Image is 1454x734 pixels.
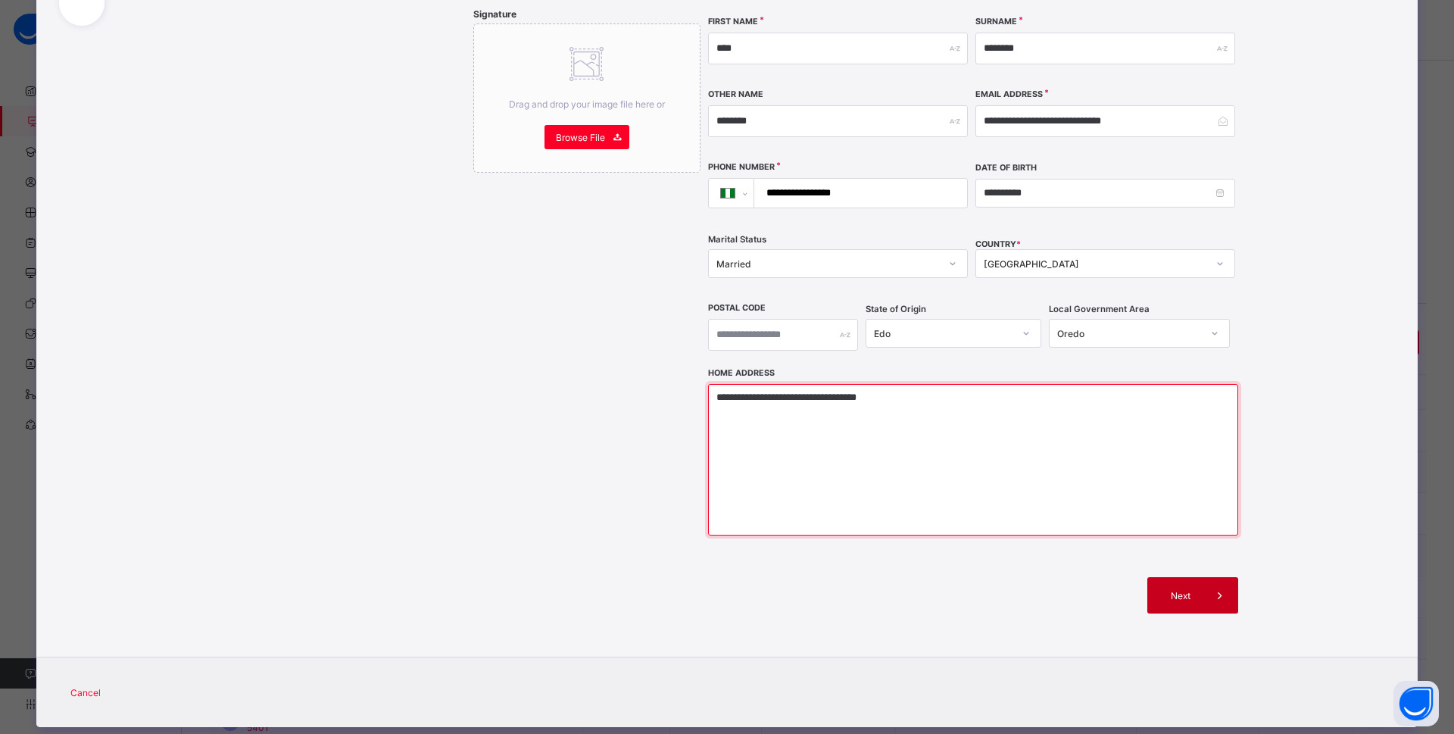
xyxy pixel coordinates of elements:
label: Surname [975,17,1017,27]
span: Cancel [70,687,101,698]
label: Email Address [975,89,1043,99]
div: Edo [874,328,1013,339]
span: COUNTRY [975,239,1021,249]
button: Open asap [1393,681,1439,726]
span: Next [1159,590,1202,601]
span: Signature [473,8,516,20]
label: Phone Number [708,162,775,172]
label: Postal Code [708,303,766,313]
span: Drag and drop your image file here or [509,98,665,110]
label: Date of Birth [975,163,1037,173]
div: [GEOGRAPHIC_DATA] [984,258,1207,270]
span: State of Origin [866,304,926,314]
span: Browse File [556,132,605,143]
div: Drag and drop your image file here orBrowse File [473,23,700,173]
label: First Name [708,17,758,27]
label: Other Name [708,89,763,99]
div: Married [716,258,940,270]
span: Marital Status [708,234,766,245]
span: Local Government Area [1049,304,1150,314]
label: Home Address [708,368,775,378]
div: Oredo [1057,328,1202,339]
